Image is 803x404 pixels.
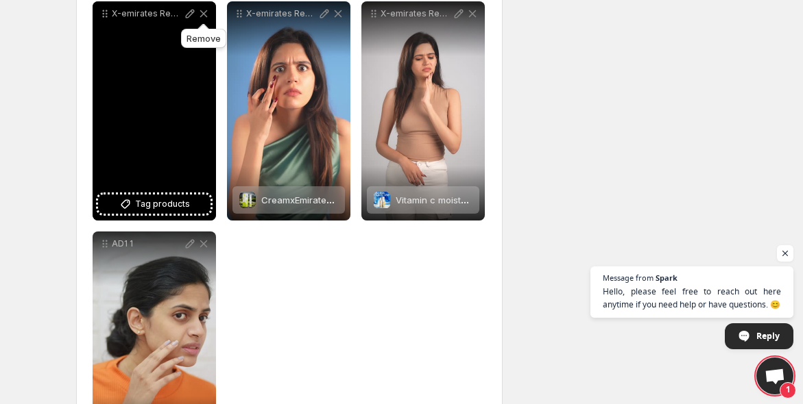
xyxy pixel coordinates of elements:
[93,1,216,220] div: X-emirates Reel-6 Final Out_020225Tag products
[112,238,183,249] p: AD1 1
[361,1,485,220] div: X-emirates Reel-4 Final Out_310325Vitamin c moisturiserVitamin c moisturiser
[656,274,678,281] span: Spark
[603,274,654,281] span: Message from
[246,8,317,19] p: X-emirates Reel-1 Final Out_030425
[261,194,376,205] span: CreamxEmirates Eye Roller
[756,324,780,348] span: Reply
[135,197,190,211] span: Tag products
[239,192,256,208] img: CreamxEmirates Eye Roller
[227,1,350,220] div: X-emirates Reel-1 Final Out_030425CreamxEmirates Eye RollerCreamxEmirates Eye Roller
[112,8,183,19] p: X-emirates Reel-6 Final Out_020225
[780,382,796,399] span: 1
[374,192,390,208] img: Vitamin c moisturiser
[603,285,781,311] span: Hello, please feel free to reach out here anytime if you need help or have questions. 😊
[381,8,452,19] p: X-emirates Reel-4 Final Out_310325
[756,357,793,394] div: Open chat
[396,194,486,205] span: Vitamin c moisturiser
[98,194,211,214] button: Tag products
